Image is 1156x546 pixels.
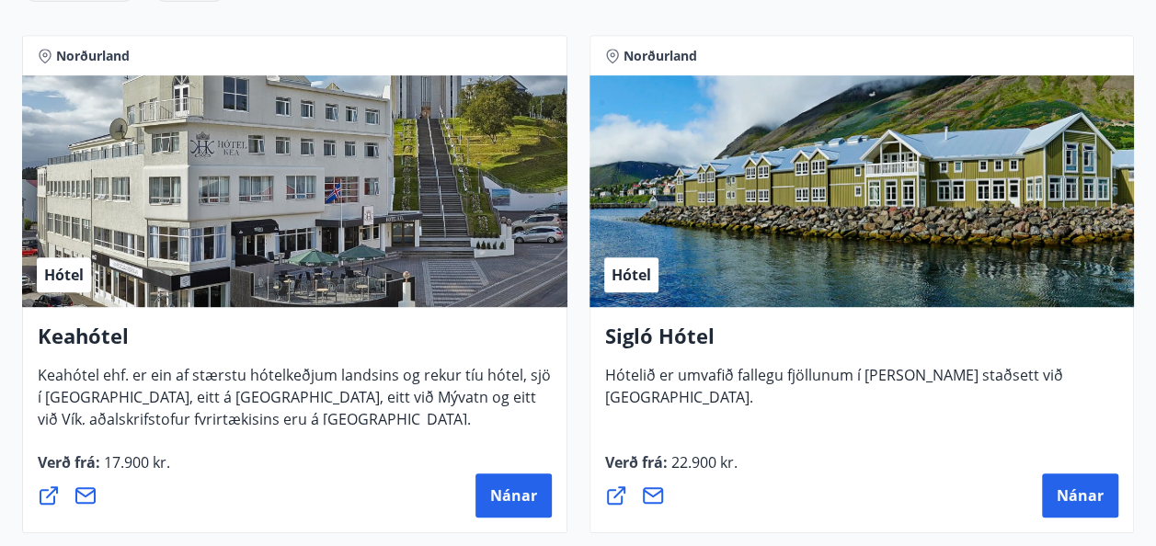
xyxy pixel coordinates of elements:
[38,365,551,444] span: Keahótel ehf. er ein af stærstu hótelkeðjum landsins og rekur tíu hótel, sjö í [GEOGRAPHIC_DATA],...
[38,452,170,487] span: Verð frá :
[605,322,1119,364] h4: Sigló Hótel
[1057,485,1104,506] span: Nánar
[100,452,170,472] span: 17.900 kr.
[475,473,552,518] button: Nánar
[612,265,651,285] span: Hótel
[1042,473,1118,518] button: Nánar
[668,452,738,472] span: 22.900 kr.
[38,322,552,364] h4: Keahótel
[624,47,697,65] span: Norðurland
[56,47,130,65] span: Norðurland
[605,452,738,487] span: Verð frá :
[490,485,537,506] span: Nánar
[605,365,1063,422] span: Hótelið er umvafið fallegu fjöllunum í [PERSON_NAME] staðsett við [GEOGRAPHIC_DATA].
[44,265,84,285] span: Hótel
